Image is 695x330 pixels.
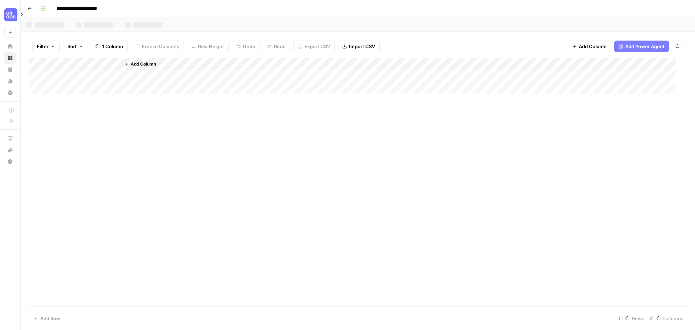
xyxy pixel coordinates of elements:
span: 1 Column [102,43,123,50]
div: What's new? [5,145,16,155]
a: Usage [4,75,16,87]
button: Export CSV [293,41,335,52]
span: Undo [243,43,255,50]
span: Freeze Columns [142,43,179,50]
span: Row Height [198,43,224,50]
span: Add Column [579,43,607,50]
button: Import CSV [338,41,380,52]
span: Export CSV [304,43,330,50]
img: Cohort 5 Logo [4,8,17,21]
a: Home [4,41,16,52]
button: Add Column [568,41,611,52]
button: Add Power Agent [614,41,669,52]
span: Redo [274,43,286,50]
span: Add Column [131,61,156,67]
button: Add Row [29,313,64,324]
span: Add Power Agent [625,43,665,50]
button: Add Column [121,59,159,69]
button: Undo [232,41,260,52]
span: Add Row [40,315,60,322]
button: Row Height [187,41,229,52]
button: Redo [263,41,290,52]
span: Import CSV [349,43,375,50]
a: Settings [4,87,16,99]
button: Freeze Columns [131,41,184,52]
a: AirOps Academy [4,133,16,144]
button: Workspace: Cohort 5 [4,6,16,24]
button: 1 Column [91,41,128,52]
div: Rows [616,313,647,324]
button: What's new? [4,144,16,156]
button: Help + Support [4,156,16,167]
span: Sort [67,43,77,50]
button: Filter [32,41,60,52]
button: Sort [63,41,88,52]
a: Browse [4,52,16,64]
span: Filter [37,43,49,50]
a: Your Data [4,64,16,75]
div: Columns [647,313,686,324]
